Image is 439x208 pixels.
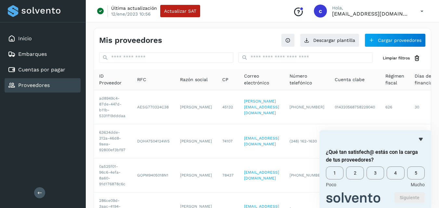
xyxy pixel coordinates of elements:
[417,135,425,143] button: Ocultar encuesta
[335,76,365,83] span: Cuenta clabe
[222,76,228,83] span: CP
[407,166,425,179] span: 5
[111,5,157,11] p: Última actualización
[175,158,217,192] td: [PERSON_NAME]
[290,105,324,109] span: [PHONE_NUMBER]
[132,158,175,192] td: GOPM9405018N1
[180,76,208,83] span: Razón social
[164,9,196,13] span: Actualizar SAT
[326,166,425,187] div: ¿Qué tan satisfech@ estás con la carga de tus proveedores? Select an option from 1 to 5, with 1 b...
[385,73,404,86] span: Régimen fiscal
[94,90,132,124] td: ad8949c4-87de-447d-b11b-5331f19dddaa
[380,90,409,124] td: 626
[132,90,175,124] td: AESG770324C38
[326,148,425,164] h2: ¿Qué tan satisfech@ estás con la carga de tus proveedores? Select an option from 1 to 5, with 1 b...
[94,124,132,158] td: 63634dde-312a-46d8-9aea-92800ef3bf97
[346,166,364,179] span: 2
[365,33,426,47] button: Cargar proveedores
[290,173,324,177] span: [PHONE_NUMBER]
[244,73,279,86] span: Correo electrónico
[329,90,380,124] td: 014320568758229040
[175,90,217,124] td: [PERSON_NAME]
[394,192,425,203] button: Siguiente pregunta
[5,31,81,46] div: Inicio
[18,51,47,57] a: Embarques
[137,76,146,83] span: RFC
[217,124,239,158] td: 74107
[378,52,426,64] button: Limpiar filtros
[244,136,279,146] a: [EMAIL_ADDRESS][DOMAIN_NAME]
[380,124,409,158] td: 612
[383,55,410,61] span: Limpiar filtros
[326,135,425,203] div: ¿Qué tan satisfech@ estás con la carga de tus proveedores? Select an option from 1 to 5, with 1 b...
[332,5,410,11] p: Hola,
[332,11,410,17] p: contabilidad5@easo.com
[300,33,359,47] button: Descargar plantilla
[217,90,239,124] td: 45132
[411,182,425,187] span: Mucho
[160,5,200,17] button: Actualizar SAT
[326,166,343,179] span: 1
[5,47,81,61] div: Embarques
[244,170,279,180] a: [EMAIL_ADDRESS][DOMAIN_NAME]
[99,73,127,86] span: ID Proveedor
[94,158,132,192] td: 0a525f01-96c6-4efa-8a60-91d176878c6c
[367,166,384,179] span: 3
[217,158,239,192] td: 78437
[329,124,380,158] td: 012667011499241670
[175,124,217,158] td: [PERSON_NAME]
[290,139,317,143] span: (248) 162-1630
[111,11,151,17] p: 12/ene/2023 10:56
[326,182,336,187] span: Poco
[387,166,404,179] span: 4
[99,36,162,45] h4: Mis proveedores
[290,73,324,86] span: Número telefónico
[18,67,65,73] a: Cuentas por pagar
[5,63,81,77] div: Cuentas por pagar
[18,35,32,42] a: Inicio
[5,78,81,92] div: Proveedores
[18,82,50,88] a: Proveedores
[132,124,175,158] td: DOHA7504124W5
[244,99,279,115] a: [PERSON_NAME][EMAIL_ADDRESS][DOMAIN_NAME]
